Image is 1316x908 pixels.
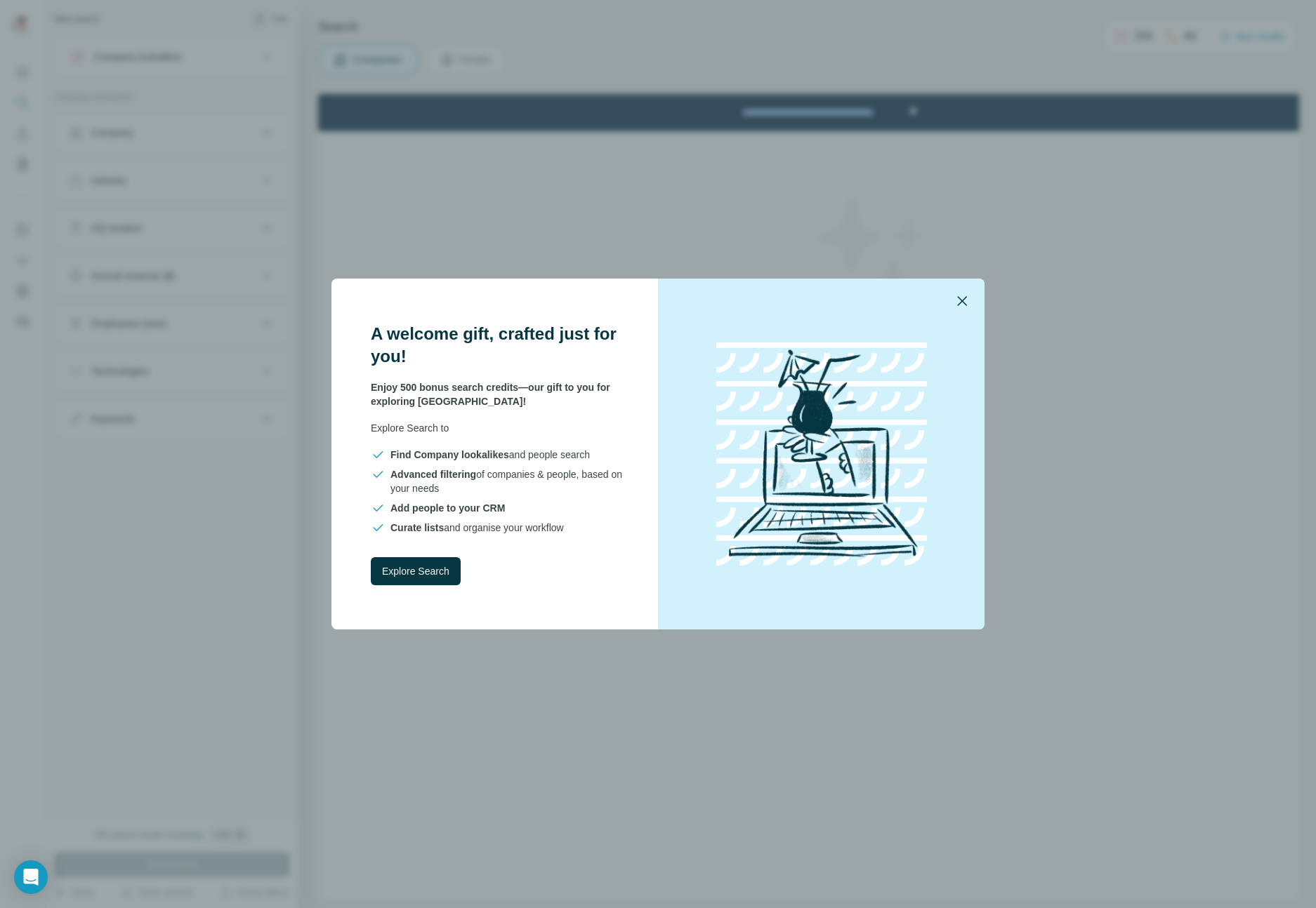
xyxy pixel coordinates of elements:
p: Explore Search to [371,421,624,435]
span: Find Company lookalikes [390,449,509,460]
span: Advanced filtering [390,469,476,480]
span: Explore Search [382,564,449,578]
button: Explore Search [371,557,461,585]
p: Enjoy 500 bonus search credits—our gift to you for exploring [GEOGRAPHIC_DATA]! [371,380,624,408]
span: Add people to your CRM [390,502,505,514]
h3: A welcome gift, crafted just for you! [371,323,624,368]
span: Curate lists [390,522,444,533]
img: laptop [695,328,948,580]
div: Open Intercom Messenger [14,860,48,894]
span: and people search [390,448,590,462]
div: Upgrade plan for full access to Surfe [390,3,588,34]
span: and organise your workflow [390,521,564,535]
span: of companies & people, based on your needs [390,467,624,495]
